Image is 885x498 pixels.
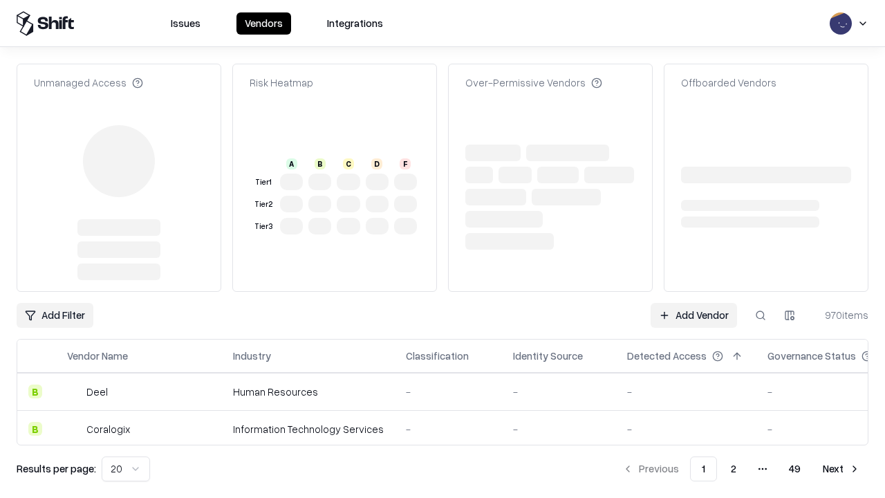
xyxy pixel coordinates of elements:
div: Detected Access [627,349,707,363]
div: Over-Permissive Vendors [465,75,602,90]
div: Tier 1 [252,176,274,188]
div: A [286,158,297,169]
div: B [28,385,42,398]
div: F [400,158,411,169]
div: - [627,385,745,399]
div: B [315,158,326,169]
p: Results per page: [17,461,96,476]
button: 2 [720,456,747,481]
img: Deel [67,385,81,398]
div: D [371,158,382,169]
div: Deel [86,385,108,399]
div: - [513,422,605,436]
div: Tier 3 [252,221,274,232]
div: 970 items [813,308,868,322]
div: B [28,422,42,436]
div: Vendor Name [67,349,128,363]
button: Add Filter [17,303,93,328]
div: Offboarded Vendors [681,75,776,90]
button: Issues [162,12,209,35]
div: Industry [233,349,271,363]
div: Information Technology Services [233,422,384,436]
div: Risk Heatmap [250,75,313,90]
button: Next [814,456,868,481]
img: Coralogix [67,422,81,436]
div: Classification [406,349,469,363]
div: - [627,422,745,436]
div: Identity Source [513,349,583,363]
div: C [343,158,354,169]
div: - [406,385,491,399]
div: Human Resources [233,385,384,399]
button: Vendors [236,12,291,35]
button: Integrations [319,12,391,35]
div: Coralogix [86,422,130,436]
div: - [513,385,605,399]
div: Tier 2 [252,199,274,210]
button: 49 [778,456,812,481]
div: - [406,422,491,436]
div: Governance Status [767,349,856,363]
div: Unmanaged Access [34,75,143,90]
a: Add Vendor [651,303,737,328]
nav: pagination [614,456,868,481]
button: 1 [690,456,717,481]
